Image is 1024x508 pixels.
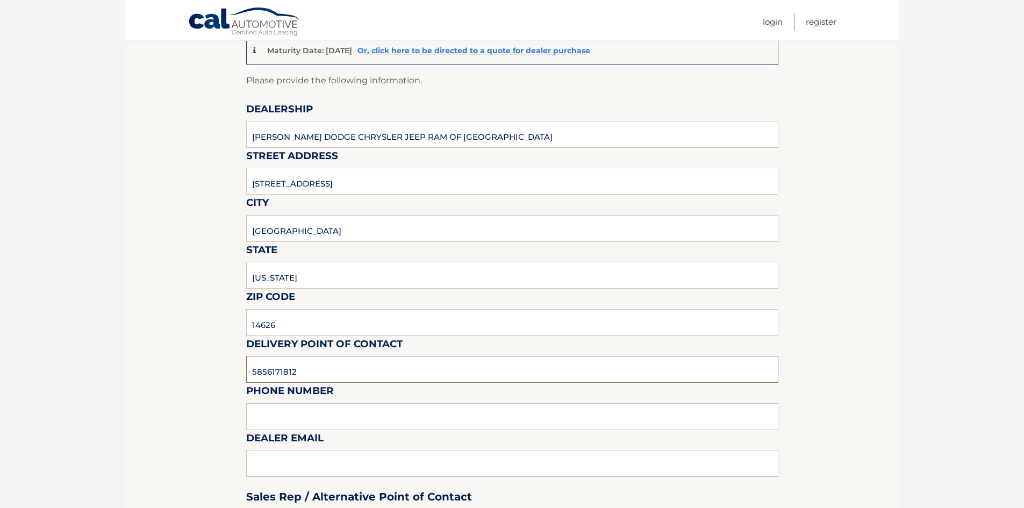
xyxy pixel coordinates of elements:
label: Zip Code [246,289,295,309]
label: Dealership [246,101,313,121]
a: Or, click here to be directed to a quote for dealer purchase [357,46,590,55]
label: Dealer Email [246,430,324,450]
h3: Sales Rep / Alternative Point of Contact [246,490,472,504]
label: Delivery Point of Contact [246,336,403,356]
a: Register [806,13,836,31]
label: City [246,195,269,214]
a: Cal Automotive [188,7,301,38]
label: State [246,242,277,262]
p: Please provide the following information. [246,73,778,88]
a: Login [763,13,783,31]
label: Phone Number [246,383,334,403]
p: Maturity Date: [DATE] [267,46,352,55]
label: Street Address [246,148,338,168]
